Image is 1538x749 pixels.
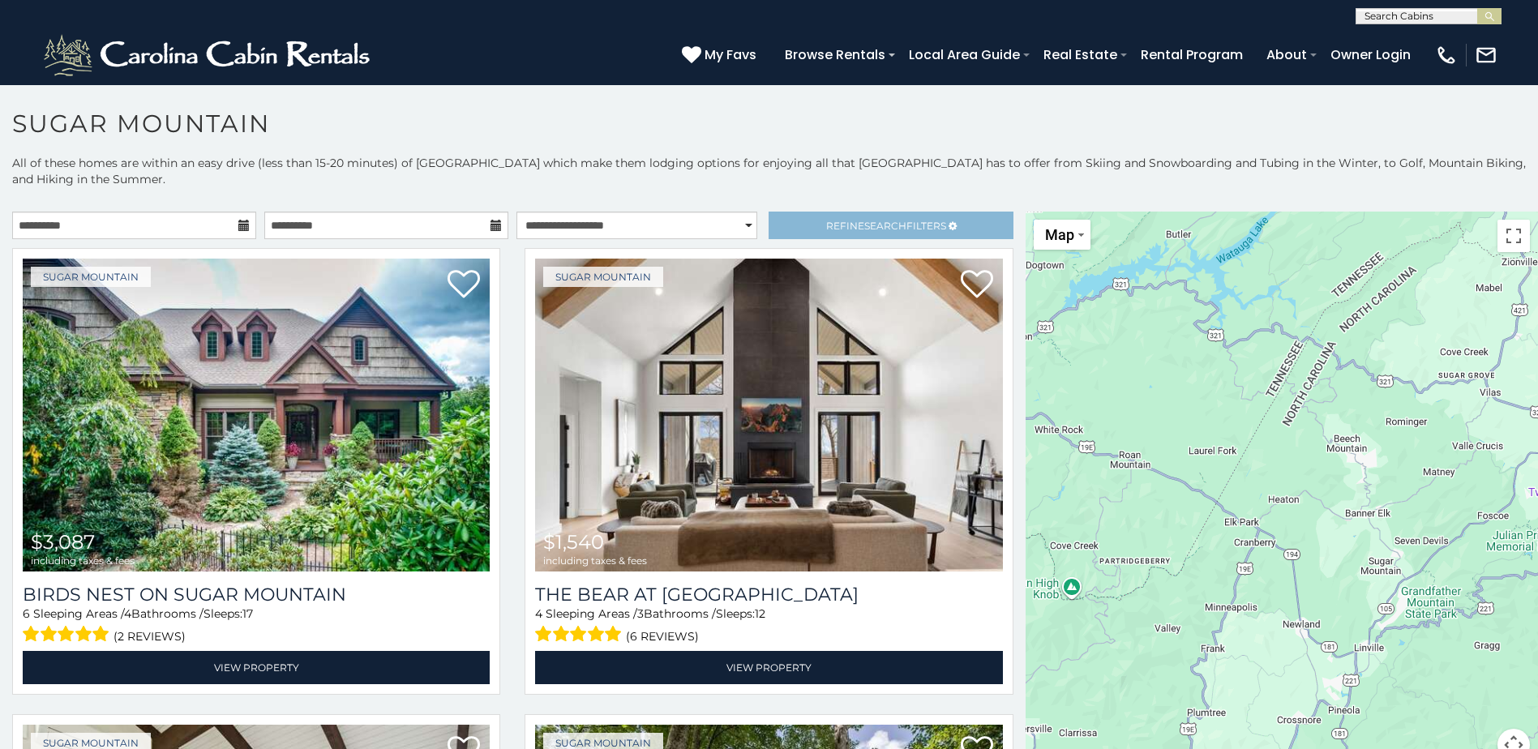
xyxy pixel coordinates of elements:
span: (6 reviews) [626,626,699,647]
span: 6 [23,606,30,621]
span: Refine Filters [826,220,946,232]
a: Real Estate [1035,41,1125,69]
img: Birds Nest On Sugar Mountain [23,259,490,571]
div: Sleeping Areas / Bathrooms / Sleeps: [23,606,490,647]
span: (2 reviews) [114,626,186,647]
img: The Bear At Sugar Mountain [535,259,1002,571]
a: RefineSearchFilters [769,212,1013,239]
a: View Property [23,651,490,684]
h3: The Bear At Sugar Mountain [535,584,1002,606]
a: Add to favorites [961,268,993,302]
a: Birds Nest On Sugar Mountain $3,087 including taxes & fees [23,259,490,571]
a: My Favs [682,45,760,66]
a: The Bear At Sugar Mountain $1,540 including taxes & fees [535,259,1002,571]
a: Local Area Guide [901,41,1028,69]
a: Birds Nest On Sugar Mountain [23,584,490,606]
a: Rental Program [1133,41,1251,69]
a: Browse Rentals [777,41,893,69]
a: View Property [535,651,1002,684]
a: The Bear At [GEOGRAPHIC_DATA] [535,584,1002,606]
a: About [1258,41,1315,69]
span: 4 [124,606,131,621]
button: Change map style [1034,220,1090,250]
span: $1,540 [543,530,604,554]
a: Owner Login [1322,41,1419,69]
img: White-1-2.png [41,31,377,79]
span: $3,087 [31,530,95,554]
span: including taxes & fees [31,555,135,566]
img: mail-regular-white.png [1475,44,1497,66]
span: My Favs [705,45,756,65]
span: 3 [637,606,644,621]
a: Sugar Mountain [31,267,151,287]
span: 4 [535,606,542,621]
button: Toggle fullscreen view [1497,220,1530,252]
span: including taxes & fees [543,555,647,566]
span: 17 [242,606,253,621]
span: Map [1045,226,1074,243]
a: Sugar Mountain [543,267,663,287]
img: phone-regular-white.png [1435,44,1458,66]
span: Search [864,220,906,232]
span: 12 [755,606,765,621]
a: Add to favorites [448,268,480,302]
div: Sleeping Areas / Bathrooms / Sleeps: [535,606,1002,647]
